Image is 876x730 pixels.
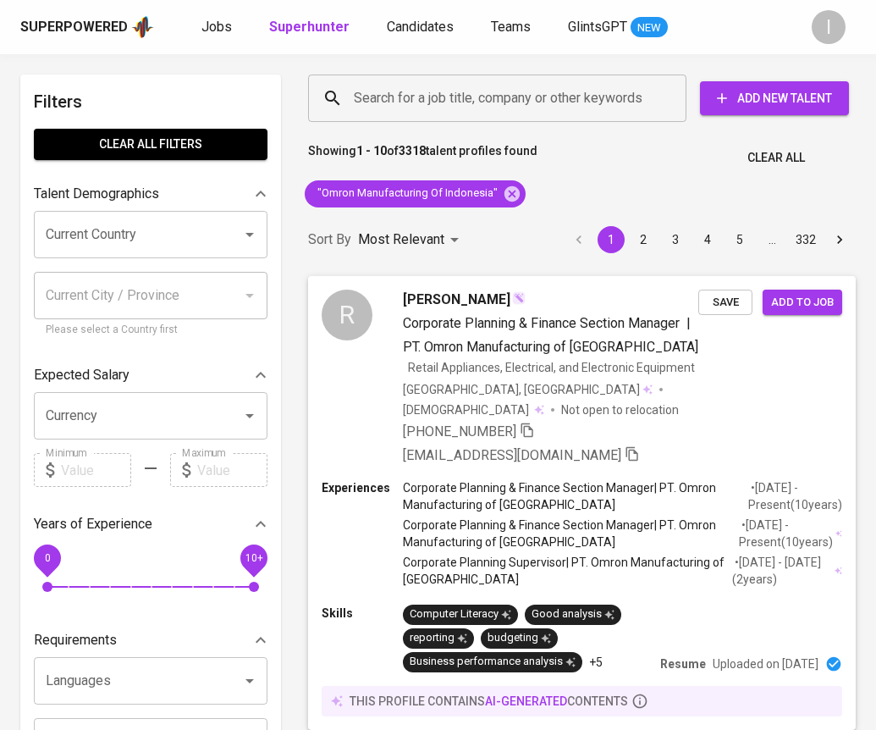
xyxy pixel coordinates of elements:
[491,19,531,35] span: Teams
[410,606,511,622] div: Computer Literacy
[269,19,350,35] b: Superhunter
[403,315,680,331] span: Corporate Planning & Finance Section Manager
[732,554,832,588] p: • [DATE] - [DATE] ( 2 years )
[322,479,403,496] p: Experiences
[403,479,748,513] p: Corporate Planning & Finance Section Manager | PT. Omron Manufacturing of [GEOGRAPHIC_DATA]
[408,361,695,374] span: Retail Appliances, Electrical, and Electronic Equipment
[201,17,235,38] a: Jobs
[34,507,267,541] div: Years of Experience
[812,10,846,44] div: I
[34,358,267,392] div: Expected Salary
[713,655,818,672] p: Uploaded on [DATE]
[410,654,576,670] div: Business performance analysis
[485,694,567,708] span: AI-generated
[308,142,537,174] p: Showing of talent profiles found
[34,184,159,204] p: Talent Demographics
[747,147,805,169] span: Clear All
[403,381,653,398] div: [GEOGRAPHIC_DATA], [GEOGRAPHIC_DATA]
[308,230,351,250] p: Sort By
[34,177,267,211] div: Talent Demographics
[20,18,128,37] div: Superpowered
[739,517,833,550] p: • [DATE] - Present ( 10 years )
[131,14,154,40] img: app logo
[561,401,679,418] p: Not open to relocation
[201,19,232,35] span: Jobs
[410,630,467,646] div: reporting
[269,17,353,38] a: Superhunter
[238,404,262,428] button: Open
[47,134,254,155] span: Clear All filters
[305,185,508,202] span: "Omron Manufacturing Of Indonesia"
[387,19,454,35] span: Candidates
[491,17,534,38] a: Teams
[356,144,387,158] b: 1 - 10
[403,339,698,355] span: PT. Omron Manufacturing of [GEOGRAPHIC_DATA]
[399,144,426,158] b: 3318
[403,423,516,440] span: [PHONE_NUMBER]
[403,554,732,588] p: Corporate Planning Supervisor | PT. Omron Manufacturing of [GEOGRAPHIC_DATA]
[826,226,853,253] button: Go to next page
[598,226,625,253] button: page 1
[568,19,627,35] span: GlintsGPT
[662,226,689,253] button: Go to page 3
[758,231,785,248] div: …
[741,142,812,174] button: Clear All
[350,693,628,710] p: this profile contains contents
[34,630,117,650] p: Requirements
[631,19,668,36] span: NEW
[698,290,752,316] button: Save
[488,630,551,646] div: budgeting
[322,605,403,622] p: Skills
[403,401,532,418] span: [DEMOGRAPHIC_DATA]
[403,447,621,463] span: [EMAIL_ADDRESS][DOMAIN_NAME]
[34,623,267,657] div: Requirements
[387,17,457,38] a: Candidates
[34,88,267,115] h6: Filters
[403,517,739,550] p: Corporate Planning & Finance Section Manager | PT. Omron Manufacturing of [GEOGRAPHIC_DATA]
[771,293,834,312] span: Add to job
[322,290,372,340] div: R
[686,313,691,334] span: |
[713,88,835,109] span: Add New Talent
[245,552,262,564] span: 10+
[20,14,154,40] a: Superpoweredapp logo
[660,655,706,672] p: Resume
[358,230,444,250] p: Most Relevant
[403,290,510,310] span: [PERSON_NAME]
[61,453,131,487] input: Value
[563,226,856,253] nav: pagination navigation
[700,81,849,115] button: Add New Talent
[512,291,526,305] img: magic_wand.svg
[34,129,267,160] button: Clear All filters
[589,654,603,671] p: +5
[238,223,262,246] button: Open
[358,224,465,256] div: Most Relevant
[46,322,256,339] p: Please select a Country first
[568,17,668,38] a: GlintsGPT NEW
[630,226,657,253] button: Go to page 2
[726,226,753,253] button: Go to page 5
[34,365,129,385] p: Expected Salary
[707,293,744,312] span: Save
[44,552,50,564] span: 0
[694,226,721,253] button: Go to page 4
[197,453,267,487] input: Value
[308,276,856,730] a: R[PERSON_NAME]Corporate Planning & Finance Section Manager|PT. Omron Manufacturing of [GEOGRAPHIC...
[763,290,842,316] button: Add to job
[34,514,152,534] p: Years of Experience
[305,180,526,207] div: "Omron Manufacturing Of Indonesia"
[748,479,842,513] p: • [DATE] - Present ( 10 years )
[532,606,614,622] div: Good analysis
[791,226,821,253] button: Go to page 332
[238,669,262,693] button: Open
